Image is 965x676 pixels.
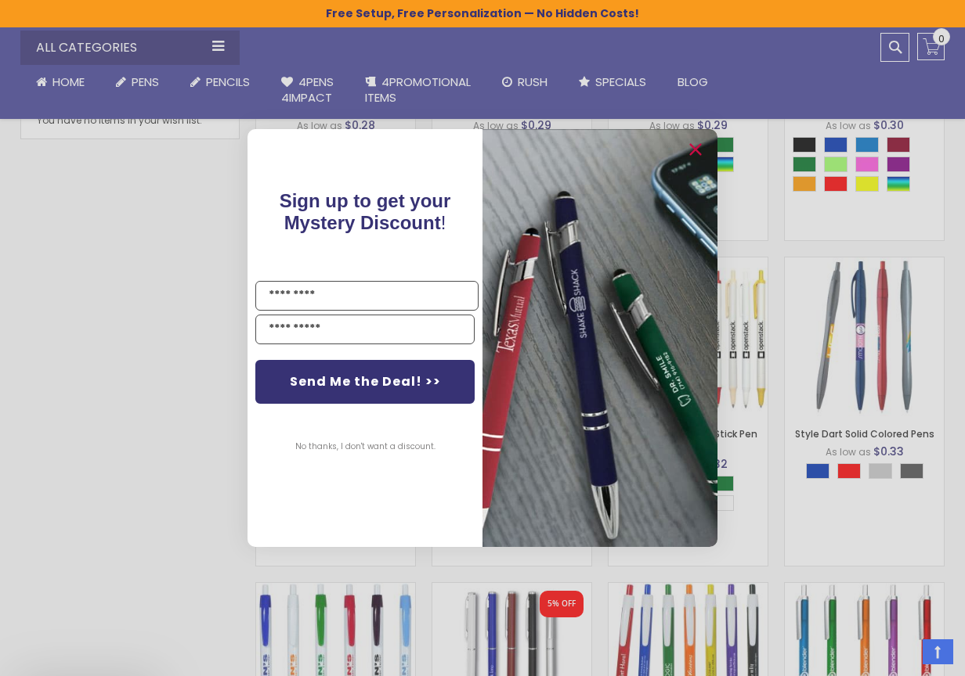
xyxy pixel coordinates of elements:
[280,190,451,233] span: Sign up to get your Mystery Discount
[287,427,443,466] button: No thanks, I don't want a discount.
[482,129,717,546] img: pop-up-image
[280,190,451,233] span: !
[683,137,708,162] button: Close dialog
[255,360,475,404] button: Send Me the Deal! >>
